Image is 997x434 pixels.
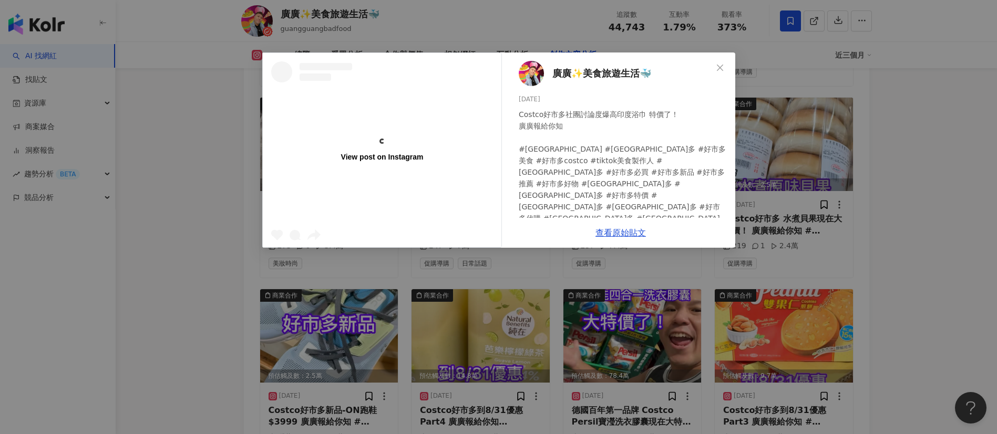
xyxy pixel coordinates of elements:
[263,53,501,247] a: View post on Instagram
[519,109,727,247] div: Costco好市多社團討論度爆高印度浴巾 特價了！ 廣廣報給你知 #[GEOGRAPHIC_DATA] #[GEOGRAPHIC_DATA]多 #好市多美食 #好市多costco #tiktok...
[552,66,651,81] span: 廣廣✨美食旅遊生活🐳
[519,61,544,86] img: KOL Avatar
[595,228,646,238] a: 查看原始貼文
[710,57,731,78] button: Close
[519,61,712,86] a: KOL Avatar廣廣✨美食旅遊生活🐳
[716,63,724,72] span: close
[341,152,423,162] div: View post on Instagram
[519,94,727,104] div: [DATE]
